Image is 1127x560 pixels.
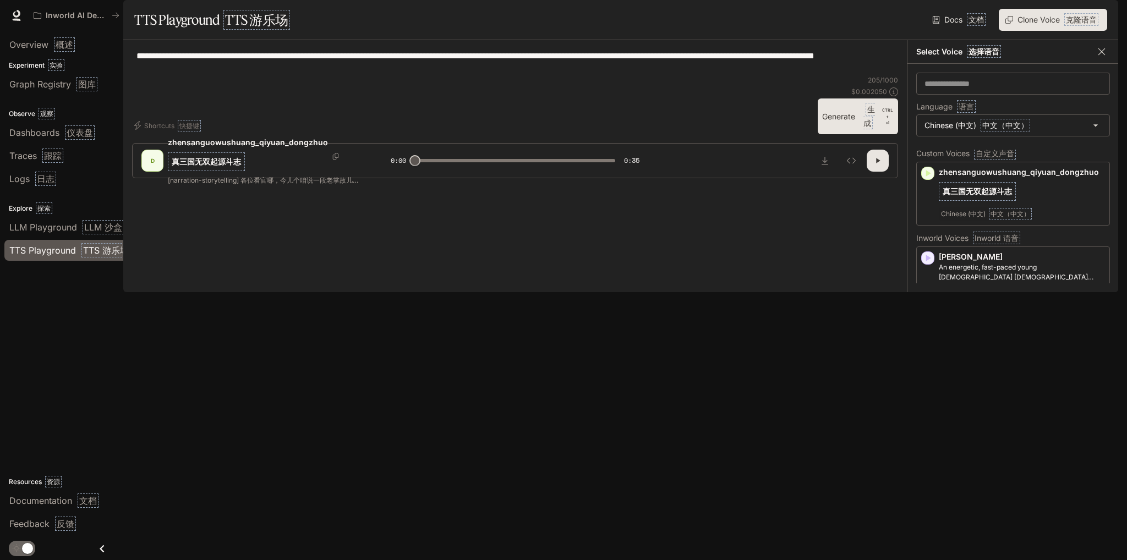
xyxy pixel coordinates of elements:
[969,15,984,24] font: 文档
[868,75,898,85] p: 205 / 1000
[930,9,990,31] a: Docs 文档
[179,122,199,130] font: 快捷键
[46,11,107,20] p: Inworld AI Demos
[939,251,1105,262] p: [PERSON_NAME]
[391,155,406,166] span: 0:00
[172,157,241,166] font: 真三国无双起源斗志
[999,9,1107,31] button: Clone Voice 克隆语音
[814,150,836,172] button: Download audio
[134,9,290,31] h1: TTS Playground
[982,120,1028,130] font: 中文（中文）
[991,210,1030,218] font: 中文（中文）
[328,153,343,160] button: Copy Voice ID
[975,233,1019,243] font: Inworld 语音
[818,98,898,134] button: Generate 生成CTRL +⏎
[863,105,875,128] font: 生成
[939,167,1105,205] p: zhensanguowushuang_qiyuan_dongzhuo
[851,87,887,96] p: $ 0.002050
[916,150,1110,157] p: Custom Voices
[882,107,894,127] p: ⏎
[939,207,1034,221] span: Chinese (中文)
[916,234,1110,242] p: Inworld Voices
[168,175,364,185] p: [narration-storytelling] 各位看官哪，今儿个咱说一段老掌故儿。[serious] 那年风雨骤至，人心沉浮，局势多变。[angry] 好汉亮刀，奸佞露尾！[calm] 公道...
[943,186,1012,196] font: 真三国无双起源斗志
[1066,15,1097,24] font: 克隆语音
[225,12,288,28] font: TTS 游乐场
[168,137,328,175] p: zhensanguowushuang_qiyuan_dongzhuo
[29,4,124,26] button: All workspaces
[916,103,976,111] p: Language
[144,152,161,169] div: D
[624,155,639,166] span: 0:35
[882,107,894,120] p: CTRL +
[917,115,1109,136] div: Chinese (中文) 中文（中文）
[959,102,974,111] font: 语言
[939,262,1105,282] p: An energetic, fast-paced young Chinese female
[132,117,205,134] button: Shortcuts 快捷键
[976,149,1014,158] font: 自定义声音
[840,150,862,172] button: Inspect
